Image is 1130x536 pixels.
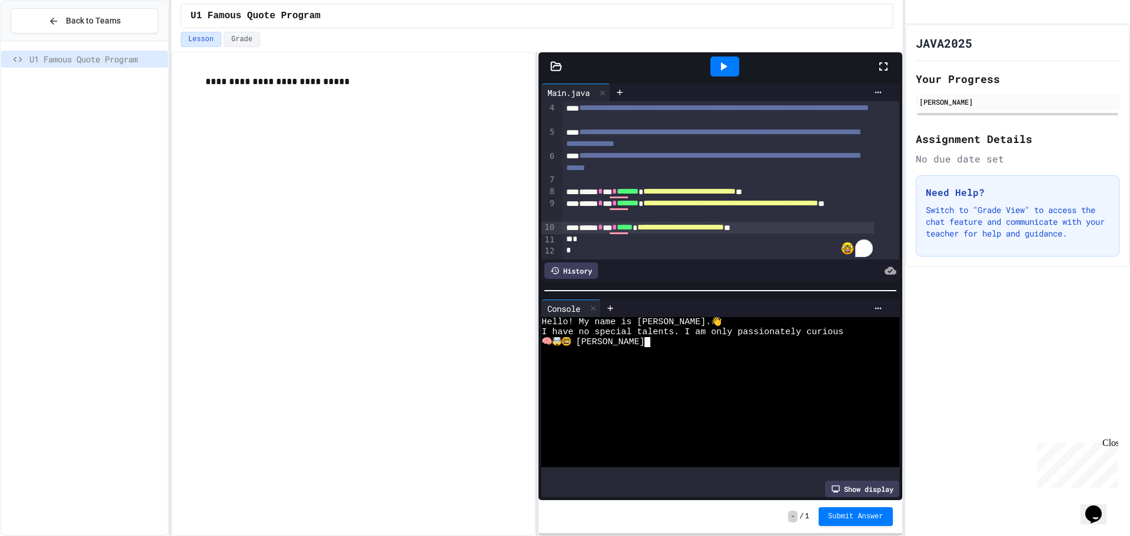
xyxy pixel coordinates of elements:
span: I have no special talents. I am only passionately curious [541,327,843,337]
div: 5 [541,126,556,151]
span: 🤯 [551,337,556,347]
button: Back to Teams [11,8,158,34]
span: 👋 [711,317,715,327]
p: Switch to "Grade View" to access the chat feature and communicate with your teacher for help and ... [926,204,1109,239]
div: 8 [541,186,556,198]
div: Chat with us now!Close [5,5,81,75]
span: 🤓 [561,337,565,347]
div: To enrich screen reader interactions, please activate Accessibility in Grammarly extension settings [563,65,899,259]
span: Back to Teams [66,15,121,27]
span: 1 [805,512,809,521]
iframe: chat widget [1032,438,1118,488]
span: - [PERSON_NAME] [565,337,644,347]
div: 9 [541,198,556,222]
div: History [544,262,598,279]
div: [PERSON_NAME] [919,96,1116,107]
h2: Assignment Details [916,131,1119,147]
div: Main.java [541,84,610,101]
button: Submit Answer [819,507,893,526]
div: No due date set [916,152,1119,166]
span: Submit Answer [828,512,883,521]
span: U1 Famous Quote Program [29,53,163,65]
div: Show display [825,481,899,497]
h2: Your Progress [916,71,1119,87]
div: 11 [541,234,556,246]
div: 10 [541,222,556,234]
div: 6 [541,151,556,175]
h3: Need Help? [926,185,1109,199]
button: Grade [224,32,260,47]
div: 4 [541,102,556,126]
iframe: chat widget [1081,489,1118,524]
span: / [800,512,804,521]
div: Main.java [541,86,596,99]
span: Hello! My name is [PERSON_NAME]. [541,317,711,327]
div: 12 [541,245,556,257]
div: Console [541,302,586,315]
span: - [788,511,797,522]
span: U1 Famous Quote Program [191,9,321,23]
span: 🧠 [541,337,546,347]
h1: JAVA2025 [916,35,972,51]
div: Console [541,299,601,317]
div: 7 [541,174,556,186]
button: Lesson [181,32,221,47]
